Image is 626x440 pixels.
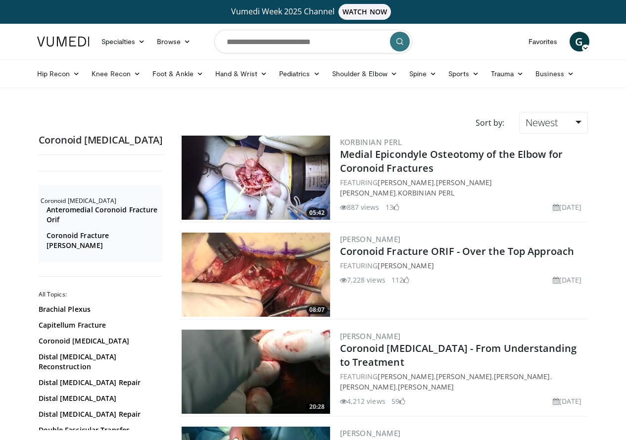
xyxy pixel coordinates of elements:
a: Newest [519,112,587,134]
a: [PERSON_NAME] [340,428,401,438]
a: [PERSON_NAME] [378,178,433,187]
li: 112 [391,275,409,285]
span: 08:07 [306,305,328,314]
li: [DATE] [553,202,582,212]
a: Knee Recon [86,64,146,84]
h2: All Topics: [39,291,162,298]
a: [PERSON_NAME] [340,331,401,341]
a: Brachial Plexus [39,304,160,314]
a: Spine [403,64,442,84]
a: [PERSON_NAME] [340,234,401,244]
a: Capitellum Fracture [39,320,160,330]
a: Anteromedial Coronoid Fracture Orif [47,205,160,225]
div: Sort by: [468,112,512,134]
a: Foot & Ankle [146,64,209,84]
a: [PERSON_NAME] [436,372,492,381]
span: Newest [526,116,558,129]
a: Business [530,64,580,84]
li: 7,228 views [340,275,385,285]
a: Distal [MEDICAL_DATA] Repair [39,409,160,419]
a: Specialties [96,32,151,51]
input: Search topics, interventions [214,30,412,53]
a: Coronoid Fracture ORIF - Over the Top Approach [340,244,575,258]
li: 4,212 views [340,396,385,406]
a: Coronoid [MEDICAL_DATA] [39,336,160,346]
li: 59 [391,396,405,406]
div: FEATURING , , [340,177,586,198]
a: Hand & Wrist [209,64,273,84]
img: VuMedi Logo [37,37,90,47]
span: WATCH NOW [338,4,391,20]
a: Double Fascicular Transfer [39,425,160,435]
a: [PERSON_NAME] [378,372,433,381]
a: Browse [151,32,196,51]
li: [DATE] [553,275,582,285]
a: G [570,32,589,51]
img: c7ca1d34-84d2-4dfd-88ce-5a0edc77490b.300x170_q85_crop-smart_upscale.jpg [182,330,330,414]
a: Trauma [485,64,530,84]
span: 20:28 [306,402,328,411]
li: [DATE] [553,396,582,406]
a: Medial Epicondyle Osteotomy of the Elbow for Coronoid Fractures [340,147,563,175]
li: 887 views [340,202,380,212]
a: Favorites [523,32,564,51]
a: Korbinian Perl [340,137,402,147]
div: FEATURING [340,260,586,271]
a: Coronoid Fracture [PERSON_NAME] [47,231,160,250]
a: Distal [MEDICAL_DATA] [39,393,160,403]
a: Vumedi Week 2025 ChannelWATCH NOW [39,4,588,20]
h2: Coronoid [MEDICAL_DATA] [39,134,165,147]
h2: Coronoid [MEDICAL_DATA] [41,197,162,205]
a: Distal [MEDICAL_DATA] Reconstruction [39,352,160,372]
img: 4eb5ccb2-89b1-41b3-a9cd-71aa6b108fbb.300x170_q85_crop-smart_upscale.jpg [182,233,330,317]
img: 3bdbf933-769d-4025-a0b0-14e0145b0950.300x170_q85_crop-smart_upscale.jpg [182,136,330,220]
a: Sports [442,64,485,84]
a: 08:07 [182,233,330,317]
a: Distal [MEDICAL_DATA] Repair [39,378,160,388]
span: 05:42 [306,208,328,217]
a: 05:42 [182,136,330,220]
a: Korbinian Perl [398,188,454,197]
a: Coronoid [MEDICAL_DATA] - From Understanding to Treatment [340,342,577,369]
a: [PERSON_NAME] [340,382,396,391]
li: 13 [385,202,399,212]
div: FEATURING , , , , [340,371,586,392]
a: [PERSON_NAME] [398,382,454,391]
a: 20:28 [182,330,330,414]
a: Shoulder & Elbow [326,64,403,84]
a: [PERSON_NAME] [494,372,550,381]
a: Pediatrics [273,64,326,84]
a: Hip Recon [31,64,86,84]
a: [PERSON_NAME] [378,261,433,270]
